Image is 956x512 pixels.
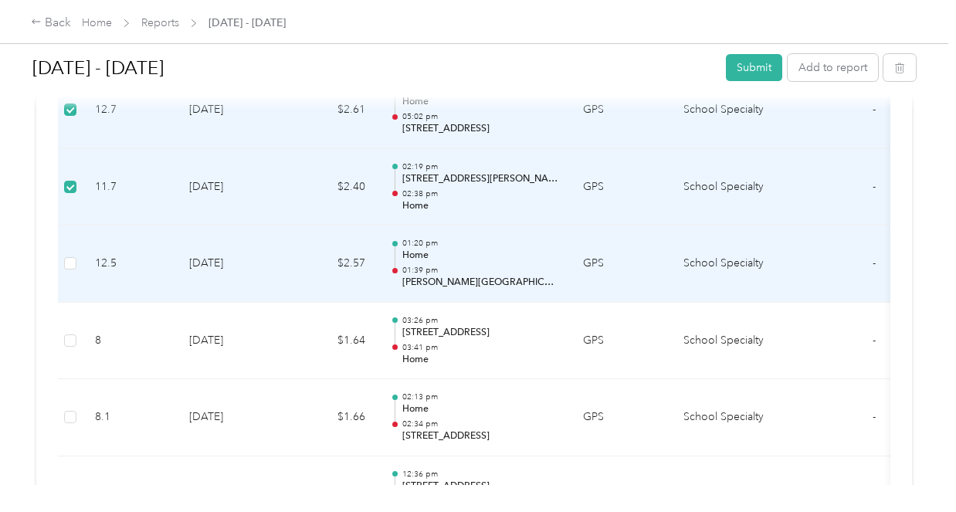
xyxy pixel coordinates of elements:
[32,49,715,86] h1: Aug 1 - 31, 2025
[177,303,285,380] td: [DATE]
[571,379,671,456] td: GPS
[141,16,179,29] a: Reports
[177,379,285,456] td: [DATE]
[671,72,787,149] td: School Specialty
[402,122,558,136] p: [STREET_ADDRESS]
[726,54,782,81] button: Submit
[671,379,787,456] td: School Specialty
[402,315,558,326] p: 03:26 pm
[82,16,112,29] a: Home
[873,334,876,347] span: -
[402,276,558,290] p: [PERSON_NAME][GEOGRAPHIC_DATA], [GEOGRAPHIC_DATA], [GEOGRAPHIC_DATA]
[571,303,671,380] td: GPS
[83,303,177,380] td: 8
[873,410,876,423] span: -
[402,392,558,402] p: 02:13 pm
[402,342,558,353] p: 03:41 pm
[285,303,378,380] td: $1.64
[873,103,876,116] span: -
[873,180,876,193] span: -
[671,225,787,303] td: School Specialty
[571,149,671,226] td: GPS
[285,225,378,303] td: $2.57
[285,149,378,226] td: $2.40
[402,188,558,199] p: 02:38 pm
[402,469,558,480] p: 12:36 pm
[402,265,558,276] p: 01:39 pm
[402,161,558,172] p: 02:19 pm
[83,72,177,149] td: 12.7
[31,14,71,32] div: Back
[402,326,558,340] p: [STREET_ADDRESS]
[402,238,558,249] p: 01:20 pm
[177,72,285,149] td: [DATE]
[402,419,558,429] p: 02:34 pm
[870,426,956,512] iframe: Everlance-gr Chat Button Frame
[671,149,787,226] td: School Specialty
[402,353,558,367] p: Home
[402,199,558,213] p: Home
[402,111,558,122] p: 05:02 pm
[83,379,177,456] td: 8.1
[571,72,671,149] td: GPS
[177,225,285,303] td: [DATE]
[177,149,285,226] td: [DATE]
[402,429,558,443] p: [STREET_ADDRESS]
[285,379,378,456] td: $1.66
[285,72,378,149] td: $2.61
[788,54,878,81] button: Add to report
[83,225,177,303] td: 12.5
[83,149,177,226] td: 11.7
[402,249,558,263] p: Home
[571,225,671,303] td: GPS
[402,172,558,186] p: [STREET_ADDRESS][PERSON_NAME]
[671,303,787,380] td: School Specialty
[402,402,558,416] p: Home
[208,15,286,31] span: [DATE] - [DATE]
[873,256,876,270] span: -
[402,480,558,493] p: [STREET_ADDRESS]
